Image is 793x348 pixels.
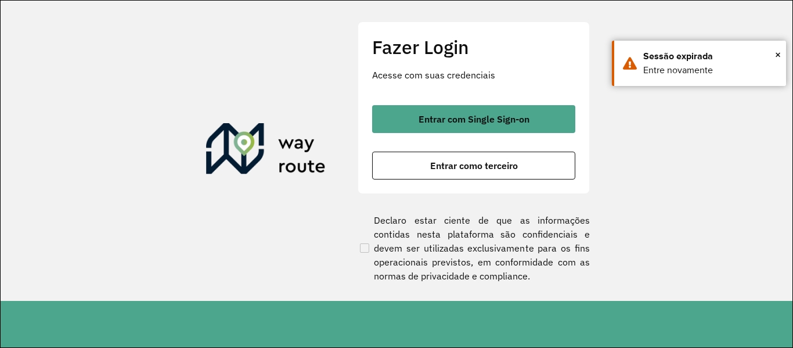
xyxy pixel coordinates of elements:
button: Close [775,46,781,63]
img: Roteirizador AmbevTech [206,123,326,179]
button: button [372,152,575,180]
div: Sessão expirada [643,49,777,63]
p: Acesse com suas credenciais [372,68,575,82]
label: Declaro estar ciente de que as informações contidas nesta plataforma são confidenciais e devem se... [358,213,590,283]
span: Entrar como terceiro [430,161,518,170]
div: Entre novamente [643,63,777,77]
button: button [372,105,575,133]
h2: Fazer Login [372,36,575,58]
span: × [775,46,781,63]
span: Entrar com Single Sign-on [419,114,529,124]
